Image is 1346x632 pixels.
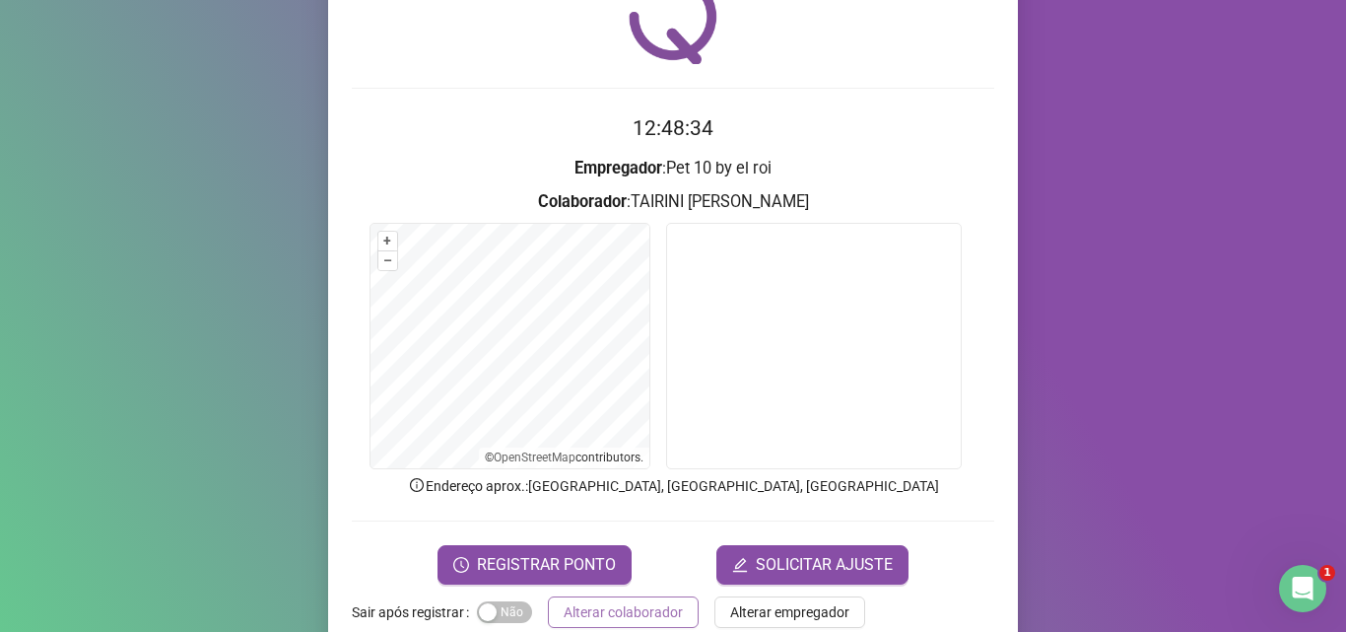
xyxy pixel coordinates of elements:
[437,545,632,585] button: REGISTRAR PONTO
[352,475,994,497] p: Endereço aprox. : [GEOGRAPHIC_DATA], [GEOGRAPHIC_DATA], [GEOGRAPHIC_DATA]
[714,597,865,628] button: Alterar empregador
[494,451,575,464] a: OpenStreetMap
[408,476,426,494] span: info-circle
[378,251,397,270] button: –
[453,557,469,573] span: clock-circle
[732,557,748,573] span: edit
[352,597,477,628] label: Sair após registrar
[548,597,699,628] button: Alterar colaborador
[477,553,616,577] span: REGISTRAR PONTO
[564,601,683,623] span: Alterar colaborador
[485,451,643,464] li: © contributors.
[1279,565,1326,612] iframe: Intercom live chat
[1319,565,1335,581] span: 1
[633,116,713,140] time: 12:48:34
[352,189,994,215] h3: : TAIRINI [PERSON_NAME]
[538,192,627,211] strong: Colaborador
[756,553,893,577] span: SOLICITAR AJUSTE
[574,159,662,177] strong: Empregador
[716,545,909,585] button: editSOLICITAR AJUSTE
[378,232,397,250] button: +
[352,156,994,181] h3: : Pet 10 by el roi
[730,601,849,623] span: Alterar empregador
